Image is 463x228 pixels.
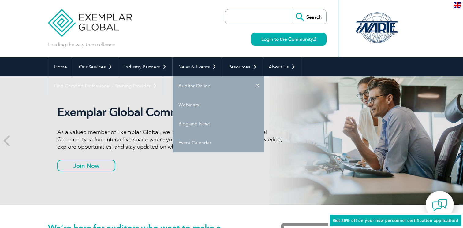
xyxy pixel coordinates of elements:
a: Webinars [173,95,264,114]
a: Resources [222,57,263,76]
a: Join Now [57,160,115,171]
a: Login to the Community [251,33,327,46]
img: en [454,2,461,8]
a: Industry Partners [118,57,172,76]
p: Leading the way to excellence [48,41,115,48]
input: Search [293,9,326,24]
p: As a valued member of Exemplar Global, we invite you to join the Exemplar Global Community—a fun,... [57,128,287,150]
span: Get 20% off on your new personnel certification application! [333,218,458,223]
a: Find Certified Professional / Training Provider [48,76,163,95]
a: About Us [263,57,301,76]
img: contact-chat.png [432,197,447,213]
a: Home [48,57,73,76]
a: News & Events [173,57,222,76]
a: Event Calendar [173,133,264,152]
a: Our Services [73,57,118,76]
img: open_square.png [313,37,316,41]
h2: Exemplar Global Community [57,105,287,119]
a: Auditor Online [173,76,264,95]
a: Blog and News [173,114,264,133]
